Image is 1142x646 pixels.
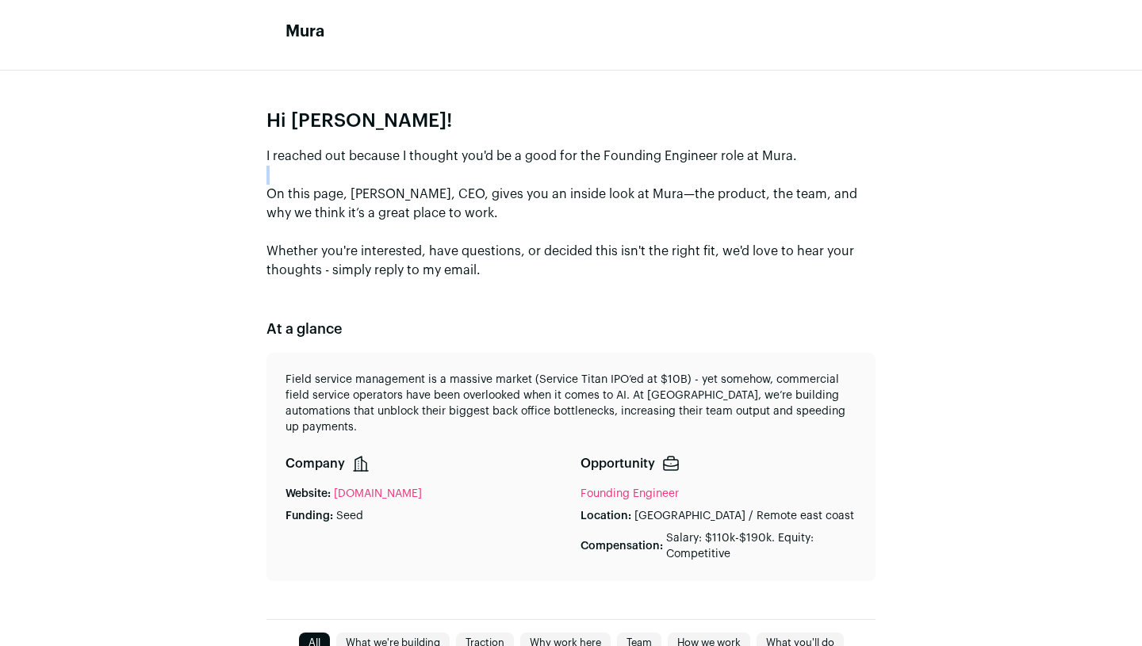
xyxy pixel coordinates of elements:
[285,454,345,473] p: Company
[285,508,333,524] p: Funding:
[666,530,856,562] p: Salary: $110k-$190k. Equity: Competitive
[581,538,663,554] p: Compensation:
[285,486,331,502] p: Website:
[581,454,655,473] p: Opportunity
[581,488,679,499] a: Founding Engineer
[266,109,876,134] p: Hi [PERSON_NAME]!
[334,486,422,502] a: [DOMAIN_NAME]
[285,372,856,435] p: Field service management is a massive market (Service Titan IPO’ed at $10B) - yet somehow, commer...
[336,508,363,524] p: Seed
[266,318,876,340] h2: At a glance
[285,24,324,40] h1: Mura
[266,147,876,280] p: I reached out because I thought you'd be a good for the Founding Engineer role at Mura. On this p...
[581,508,631,524] p: Location:
[634,508,854,524] p: [GEOGRAPHIC_DATA] / Remote east coast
